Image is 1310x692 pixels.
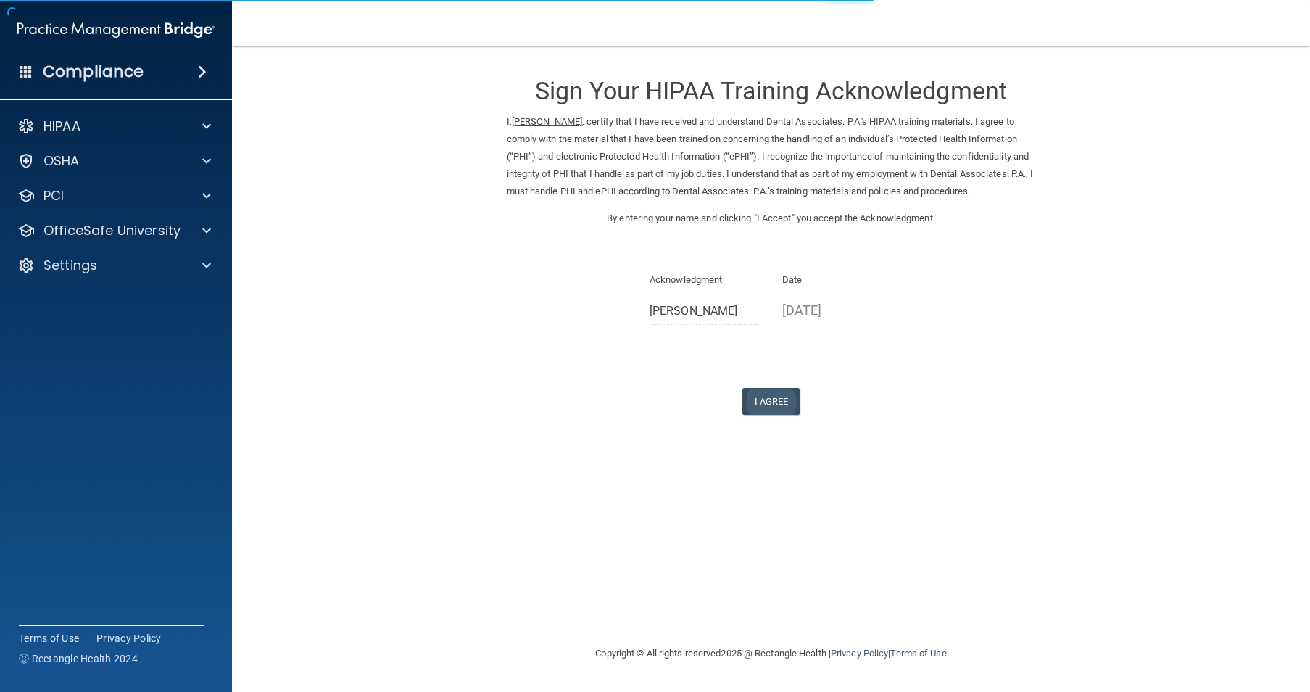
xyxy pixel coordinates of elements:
div: Copyright © All rights reserved 2025 @ Rectangle Health | | [507,630,1036,677]
img: PMB logo [17,15,215,44]
a: HIPAA [17,118,211,135]
h4: Compliance [43,62,144,82]
p: Acknowledgment [650,271,760,289]
a: OSHA [17,152,211,170]
a: Privacy Policy [96,631,162,646]
p: PCI [43,187,64,205]
a: Privacy Policy [831,648,888,659]
h3: Sign Your HIPAA Training Acknowledgment [507,78,1036,104]
span: Ⓒ Rectangle Health 2024 [19,651,138,666]
ins: [PERSON_NAME] [512,116,582,127]
p: Date [782,271,893,289]
button: I Agree [742,388,800,415]
a: Settings [17,257,211,274]
a: Terms of Use [19,631,79,646]
p: I, , certify that I have received and understand Dental Associates. P.A.'s HIPAA training materia... [507,113,1036,200]
a: Terms of Use [890,648,946,659]
p: Settings [43,257,97,274]
p: HIPAA [43,118,80,135]
p: OSHA [43,152,80,170]
a: PCI [17,187,211,205]
p: [DATE] [782,298,893,322]
p: By entering your name and clicking "I Accept" you accept the Acknowledgment. [507,210,1036,227]
input: Full Name [650,298,760,325]
a: OfficeSafe University [17,222,211,239]
p: OfficeSafe University [43,222,181,239]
